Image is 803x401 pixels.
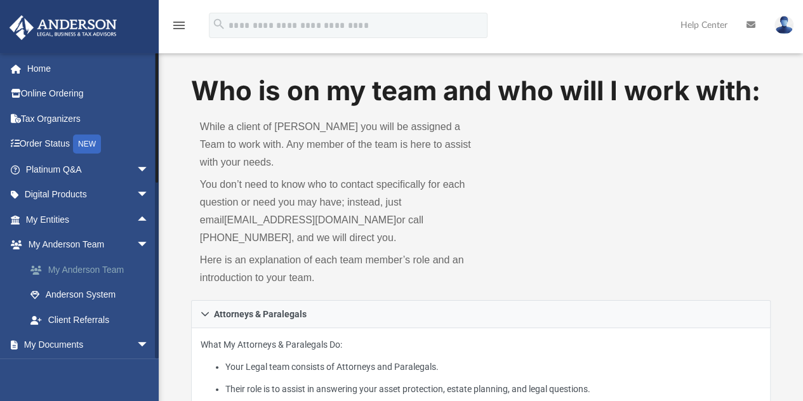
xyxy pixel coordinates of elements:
[9,131,168,157] a: Order StatusNEW
[18,357,156,383] a: Box
[200,176,472,247] p: You don’t need to know who to contact specifically for each question or need you may have; instea...
[9,81,168,107] a: Online Ordering
[18,282,168,308] a: Anderson System
[200,118,472,171] p: While a client of [PERSON_NAME] you will be assigned a Team to work with. Any member of the team ...
[18,257,168,282] a: My Anderson Team
[9,182,168,207] a: Digital Productsarrow_drop_down
[214,310,307,319] span: Attorneys & Paralegals
[212,17,226,31] i: search
[136,332,162,358] span: arrow_drop_down
[73,135,101,154] div: NEW
[191,72,771,110] h1: Who is on my team and who will I work with:
[136,157,162,183] span: arrow_drop_down
[9,207,168,232] a: My Entitiesarrow_drop_up
[6,15,121,40] img: Anderson Advisors Platinum Portal
[171,18,187,33] i: menu
[225,359,761,375] li: Your Legal team consists of Attorneys and Paralegals.
[200,251,472,287] p: Here is an explanation of each team member’s role and an introduction to your team.
[191,300,771,328] a: Attorneys & Paralegals
[774,16,793,34] img: User Pic
[18,307,168,332] a: Client Referrals
[171,24,187,33] a: menu
[136,232,162,258] span: arrow_drop_down
[9,106,168,131] a: Tax Organizers
[9,232,168,258] a: My Anderson Teamarrow_drop_down
[225,381,761,397] li: Their role is to assist in answering your asset protection, estate planning, and legal questions.
[224,214,396,225] a: [EMAIL_ADDRESS][DOMAIN_NAME]
[136,182,162,208] span: arrow_drop_down
[136,207,162,233] span: arrow_drop_up
[9,157,168,182] a: Platinum Q&Aarrow_drop_down
[9,56,168,81] a: Home
[9,332,162,358] a: My Documentsarrow_drop_down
